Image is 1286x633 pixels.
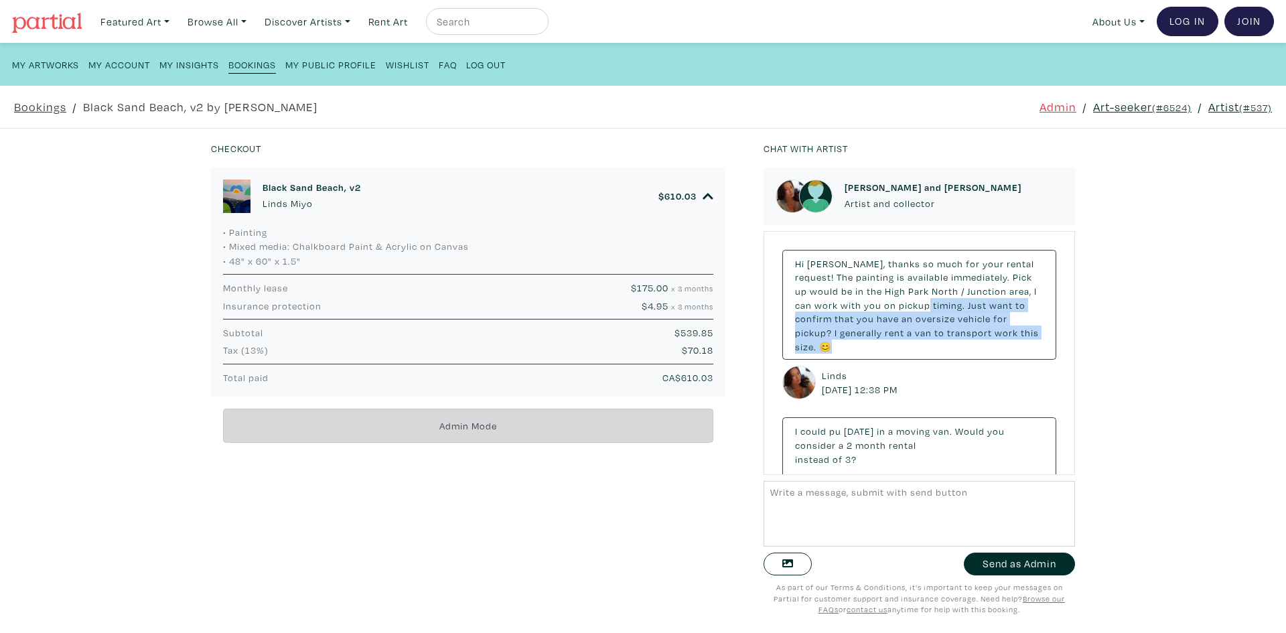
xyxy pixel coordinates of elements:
[835,312,854,325] span: that
[88,58,150,71] small: My Account
[840,326,882,339] span: generally
[223,254,713,269] li: • 48" x 60" x 1.5"
[223,299,321,312] span: Insurance protection
[658,190,713,202] a: $610.03
[1013,271,1032,283] span: Pick
[12,55,79,73] a: My Artworks
[845,182,1021,193] h6: [PERSON_NAME] and [PERSON_NAME]
[833,453,843,466] span: of
[1009,285,1031,297] span: area,
[466,58,506,71] small: Log Out
[908,285,929,297] span: Park
[899,299,930,311] span: pickup
[961,285,964,297] span: /
[884,299,896,311] span: on
[888,425,894,437] span: a
[877,425,885,437] span: in
[83,98,317,116] a: Black Sand Beach, v2 by [PERSON_NAME]
[933,299,965,311] span: timing.
[764,142,848,155] small: Chat with artist
[934,326,944,339] span: to
[782,366,816,399] img: phpThumb.php
[671,301,713,311] small: x 3 months
[837,271,853,283] span: The
[795,340,816,353] span: size.
[818,593,1065,615] a: Browse our FAQs
[386,58,429,71] small: Wishlist
[386,55,429,73] a: Wishlist
[916,312,955,325] span: oversize
[776,180,809,213] img: phpThumb.php
[1239,101,1272,114] small: (#537)
[259,8,356,36] a: Discover Artists
[951,271,1010,283] span: immediately.
[867,285,882,297] span: the
[642,299,668,312] span: $4.95
[937,257,963,270] span: much
[967,285,1007,297] span: Junction
[810,285,839,297] span: would
[223,225,713,240] li: • Painting
[228,55,276,74] a: Bookings
[915,326,932,339] span: van
[664,190,697,202] span: 610.03
[908,271,948,283] span: available
[223,344,269,356] span: Tax (13%)
[841,299,861,311] span: with
[845,196,1021,211] p: Artist and collector
[795,271,834,283] span: request!
[947,326,992,339] span: transport
[362,8,414,36] a: Rent Art
[856,271,894,283] span: painting
[902,312,913,325] span: an
[223,409,713,443] div: Admin Mode
[814,299,838,311] span: work
[958,312,991,325] span: vehicle
[847,604,887,614] a: contact us
[822,368,901,397] small: Linds [DATE] 12:38 PM
[439,58,457,71] small: FAQ
[907,326,912,339] span: a
[285,55,376,73] a: My Public Profile
[964,553,1075,576] button: Send as Admin
[223,371,269,384] span: Total paid
[845,453,857,466] span: 3?
[844,425,874,437] span: [DATE]
[1021,326,1039,339] span: this
[1224,7,1274,36] a: Join
[795,299,812,311] span: can
[671,283,713,293] small: x 3 months
[896,425,930,437] span: moving
[829,425,841,437] span: pu
[799,180,833,213] img: avatar.png
[223,239,713,254] li: • Mixed media: Chalkboard Paint & Acrylic on Canvas
[855,285,864,297] span: in
[993,312,1007,325] span: for
[674,326,713,339] span: $
[223,281,288,294] span: Monthly lease
[1007,257,1034,270] span: rental
[1086,8,1151,36] a: About Us
[223,180,251,213] img: phpThumb.php
[983,257,1004,270] span: your
[1093,98,1192,116] a: Art-seeker(#6524)
[223,326,263,339] span: Subtotal
[966,257,980,270] span: for
[795,257,804,270] span: Hi
[795,453,830,466] span: instead
[933,425,952,437] span: van.
[932,285,958,297] span: North
[159,58,219,71] small: My Insights
[819,340,832,353] span: 😊
[263,196,361,211] p: Linds Miyo
[955,425,985,437] span: Would
[987,425,1005,437] span: you
[682,344,713,356] span: $
[923,257,934,270] span: so
[1034,285,1037,297] span: I
[1040,98,1076,116] a: Admin
[968,299,987,311] span: Just
[88,55,150,73] a: My Account
[795,425,798,437] span: I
